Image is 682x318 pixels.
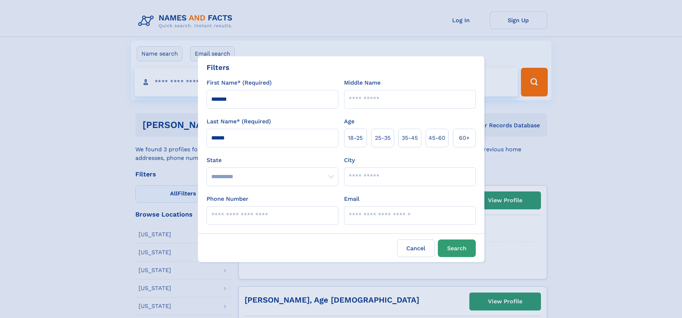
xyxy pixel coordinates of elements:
span: 25‑35 [375,134,391,142]
label: City [344,156,355,165]
label: First Name* (Required) [207,79,272,87]
span: 60+ [459,134,470,142]
label: Cancel [397,239,435,257]
label: Middle Name [344,79,381,87]
label: State [207,156,338,165]
div: Filters [207,62,229,73]
button: Search [438,239,476,257]
span: 18‑25 [348,134,363,142]
span: 45‑60 [429,134,445,142]
span: 35‑45 [402,134,418,142]
label: Age [344,117,354,126]
label: Email [344,195,359,203]
label: Phone Number [207,195,248,203]
label: Last Name* (Required) [207,117,271,126]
